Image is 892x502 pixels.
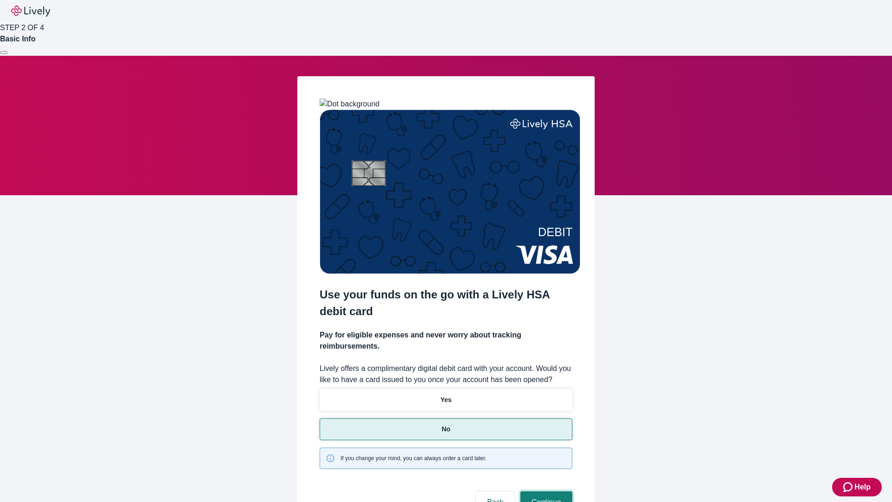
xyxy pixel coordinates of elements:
img: Debit card [320,110,580,274]
span: If you change your mind, you can always order a card later. [341,454,486,462]
img: Lively [11,6,50,17]
button: Yes [320,389,572,411]
svg: Zendesk support icon [843,482,854,493]
button: Zendesk support iconHelp [832,478,882,496]
p: Yes [440,395,452,405]
h4: Pay for eligible expenses and never worry about tracking reimbursements. [320,330,572,352]
p: No [442,424,451,434]
button: No [320,418,572,440]
span: Help [854,482,871,493]
h2: Use your funds on the go with a Lively HSA debit card [320,286,572,320]
label: Lively offers a complimentary digital debit card with your account. Would you like to have a card... [320,363,572,385]
img: Dot background [320,99,380,110]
